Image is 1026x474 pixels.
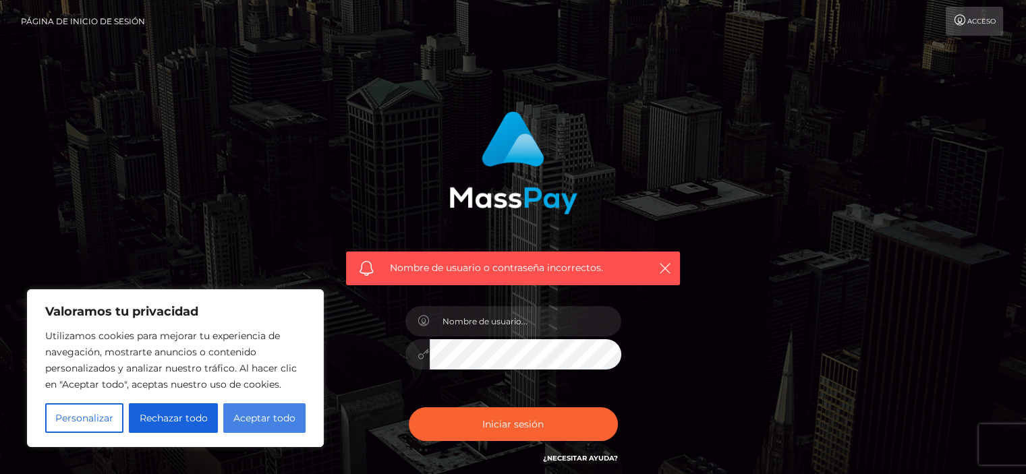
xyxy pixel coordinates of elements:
font: Nombre de usuario o contraseña incorrectos. [390,262,603,274]
input: Nombre de usuario... [430,306,621,336]
font: Valoramos tu privacidad [45,304,198,319]
a: ¿Necesitar ayuda? [543,454,618,463]
button: Rechazar todo [129,403,217,433]
font: Aceptar todo [233,412,295,424]
button: Aceptar todo [223,403,306,433]
a: Acceso [946,7,1003,36]
a: Página de inicio de sesión [21,7,145,36]
font: Acceso [967,17,996,26]
img: Inicio de sesión en MassPay [449,111,577,214]
font: Rechazar todo [139,412,207,424]
button: Iniciar sesión [409,407,618,441]
font: Iniciar sesión [482,418,544,430]
font: Personalizar [55,412,113,424]
font: Utilizamos cookies para mejorar tu experiencia de navegación, mostrarte anuncios o contenido pers... [45,330,297,390]
div: Valoramos tu privacidad [27,289,324,447]
font: Página de inicio de sesión [21,16,145,26]
button: Personalizar [45,403,123,433]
